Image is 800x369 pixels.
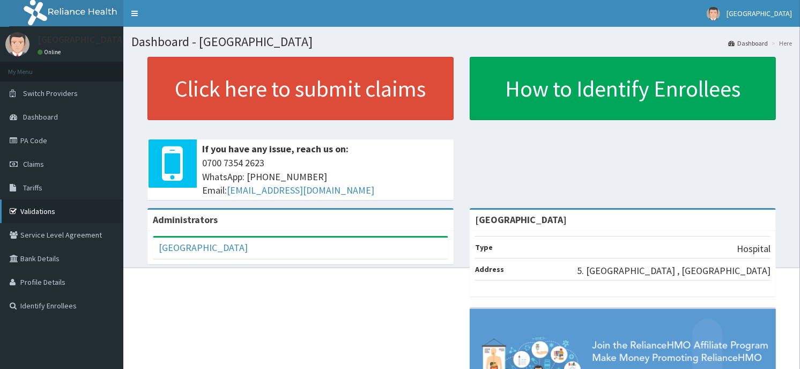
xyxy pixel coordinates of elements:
li: Here [769,39,792,48]
p: Hospital [737,242,771,256]
img: User Image [5,32,29,56]
b: Address [475,264,504,274]
p: 5. [GEOGRAPHIC_DATA] , [GEOGRAPHIC_DATA] [577,264,771,278]
span: Claims [23,159,44,169]
p: [GEOGRAPHIC_DATA] [38,35,126,45]
span: Tariffs [23,183,42,193]
img: User Image [707,7,720,20]
a: Online [38,48,63,56]
span: [GEOGRAPHIC_DATA] [727,9,792,18]
a: [GEOGRAPHIC_DATA] [159,241,248,254]
span: Dashboard [23,112,58,122]
a: Dashboard [728,39,768,48]
strong: [GEOGRAPHIC_DATA] [475,213,567,226]
a: [EMAIL_ADDRESS][DOMAIN_NAME] [227,184,374,196]
h1: Dashboard - [GEOGRAPHIC_DATA] [131,35,792,49]
b: Administrators [153,213,218,226]
span: Switch Providers [23,88,78,98]
span: 0700 7354 2623 WhatsApp: [PHONE_NUMBER] Email: [202,156,448,197]
a: How to Identify Enrollees [470,57,776,120]
a: Click here to submit claims [147,57,454,120]
b: If you have any issue, reach us on: [202,143,349,155]
b: Type [475,242,493,252]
